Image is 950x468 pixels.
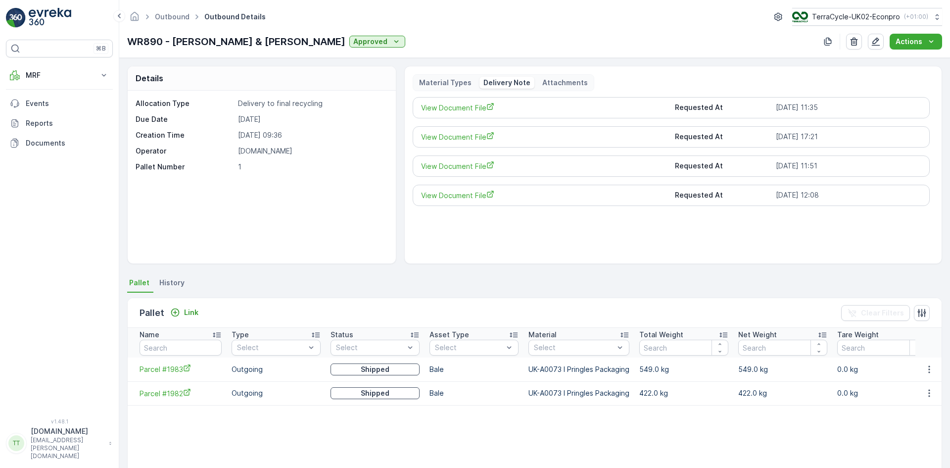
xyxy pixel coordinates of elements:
[812,12,900,22] p: TerraCycle-UK02-Econpro
[738,340,827,356] input: Search
[832,381,931,405] td: 0.0 kg
[425,358,523,381] td: Bale
[733,381,832,405] td: 422.0 kg
[419,78,472,88] p: Material Types
[776,103,921,113] p: [DATE] 11:35
[6,426,113,460] button: TT[DOMAIN_NAME][EMAIL_ADDRESS][PERSON_NAME][DOMAIN_NAME]
[523,381,634,405] td: UK-A0073 I Pringles Packaging
[166,307,202,318] button: Link
[841,305,910,321] button: Clear Filters
[639,330,683,340] p: Total Weight
[26,138,109,148] p: Documents
[534,343,614,353] p: Select
[776,161,921,171] p: [DATE] 11:51
[542,78,588,88] p: Attachments
[738,330,777,340] p: Net Weight
[904,13,928,21] p: ( +01:00 )
[136,114,234,124] p: Due Date
[483,78,530,88] p: Delivery Note
[136,72,163,84] p: Details
[184,308,198,317] p: Link
[237,343,305,353] p: Select
[421,190,667,201] a: View Document File
[159,278,185,288] span: History
[8,435,24,451] div: TT
[6,8,26,28] img: logo
[26,99,109,108] p: Events
[675,103,772,113] p: Requested At
[6,65,113,85] button: MRF
[140,388,222,399] a: Parcel #1982
[140,306,164,320] p: Pallet
[890,34,942,50] button: Actions
[6,133,113,153] a: Documents
[792,8,942,26] button: TerraCycle-UK02-Econpro(+01:00)
[140,340,222,356] input: Search
[837,340,926,356] input: Search
[227,358,326,381] td: Outgoing
[331,330,353,340] p: Status
[227,381,326,405] td: Outgoing
[361,364,389,374] p: Shipped
[349,36,405,48] button: Approved
[129,15,140,23] a: Homepage
[733,358,832,381] td: 549.0 kg
[528,330,557,340] p: Material
[523,358,634,381] td: UK-A0073 I Pringles Packaging
[238,146,385,156] p: [DOMAIN_NAME]
[238,130,385,140] p: [DATE] 09:36
[675,190,772,201] p: Requested At
[435,343,503,353] p: Select
[421,161,667,171] a: View Document File
[31,436,104,460] p: [EMAIL_ADDRESS][PERSON_NAME][DOMAIN_NAME]
[140,364,222,374] a: Parcel #1983
[675,132,772,142] p: Requested At
[421,132,667,142] a: View Document File
[26,118,109,128] p: Reports
[361,388,389,398] p: Shipped
[639,340,728,356] input: Search
[429,330,469,340] p: Asset Type
[6,113,113,133] a: Reports
[136,99,234,108] p: Allocation Type
[776,190,921,201] p: [DATE] 12:08
[6,94,113,113] a: Events
[96,45,106,52] p: ⌘B
[861,308,904,318] p: Clear Filters
[792,11,808,22] img: terracycle_logo_wKaHoWT.png
[837,330,879,340] p: Tare Weight
[896,37,922,47] p: Actions
[26,70,93,80] p: MRF
[238,162,385,172] p: 1
[634,358,733,381] td: 549.0 kg
[421,103,667,113] a: View Document File
[202,12,268,22] span: Outbound Details
[136,162,234,172] p: Pallet Number
[140,330,159,340] p: Name
[232,330,249,340] p: Type
[425,381,523,405] td: Bale
[6,418,113,424] span: v 1.48.1
[238,99,385,108] p: Delivery to final recycling
[331,387,420,399] button: Shipped
[129,278,149,288] span: Pallet
[634,381,733,405] td: 422.0 kg
[136,130,234,140] p: Creation Time
[832,358,931,381] td: 0.0 kg
[353,37,387,47] p: Approved
[776,132,921,142] p: [DATE] 17:21
[31,426,104,436] p: [DOMAIN_NAME]
[155,12,190,21] a: Outbound
[336,343,404,353] p: Select
[331,364,420,375] button: Shipped
[675,161,772,171] p: Requested At
[238,114,385,124] p: [DATE]
[136,146,234,156] p: Operator
[127,34,345,49] p: WR890 - [PERSON_NAME] & [PERSON_NAME]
